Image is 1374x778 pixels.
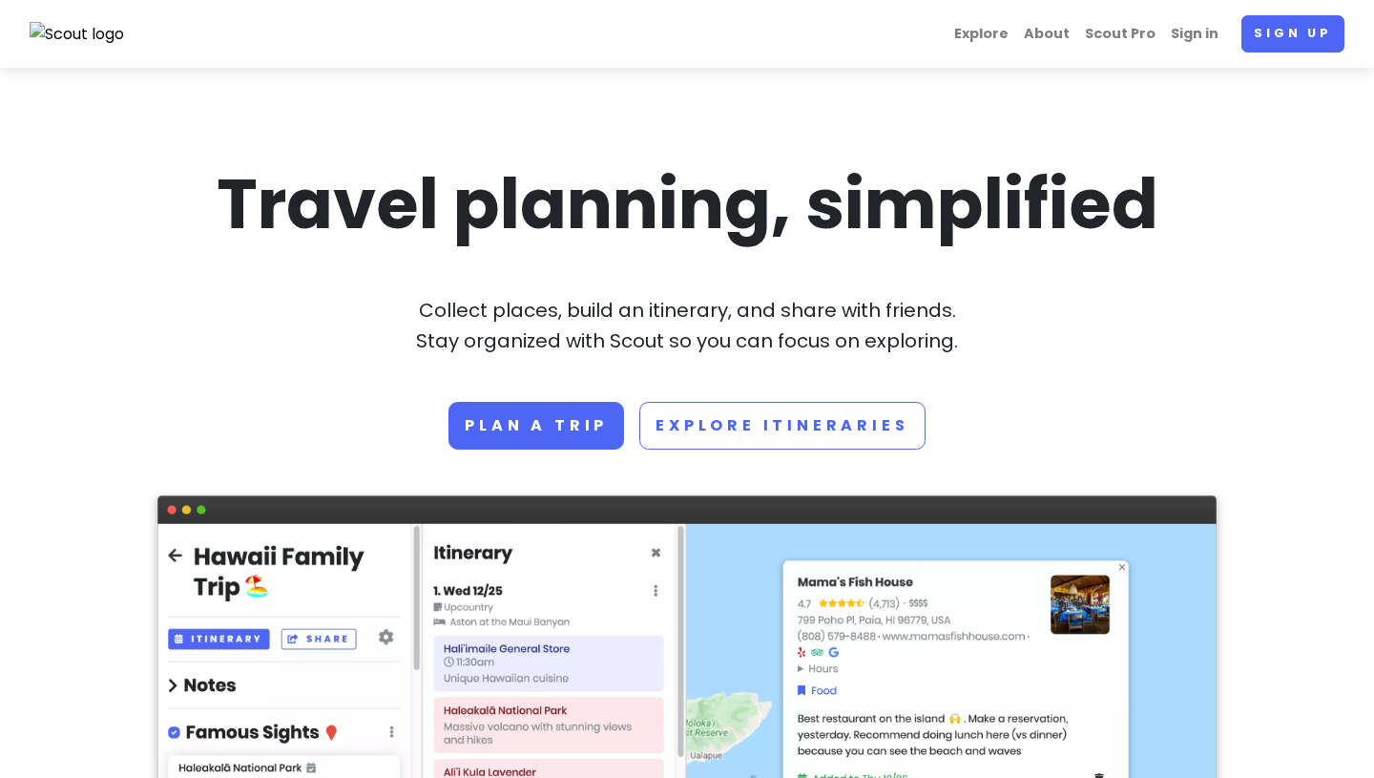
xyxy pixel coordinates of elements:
a: Sign in [1163,15,1226,53]
a: Scout Pro [1077,15,1163,53]
a: Explore [947,15,1016,53]
a: About [1016,15,1077,53]
a: Explore Itineraries [639,402,925,450]
img: Scout logo [30,22,125,47]
p: Collect places, build an itinerary, and share with friends. Stay organized with Scout so you can ... [157,295,1217,356]
a: Plan a trip [448,402,624,450]
h1: Travel planning, simplified [157,159,1217,249]
a: Sign up [1241,15,1344,53]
